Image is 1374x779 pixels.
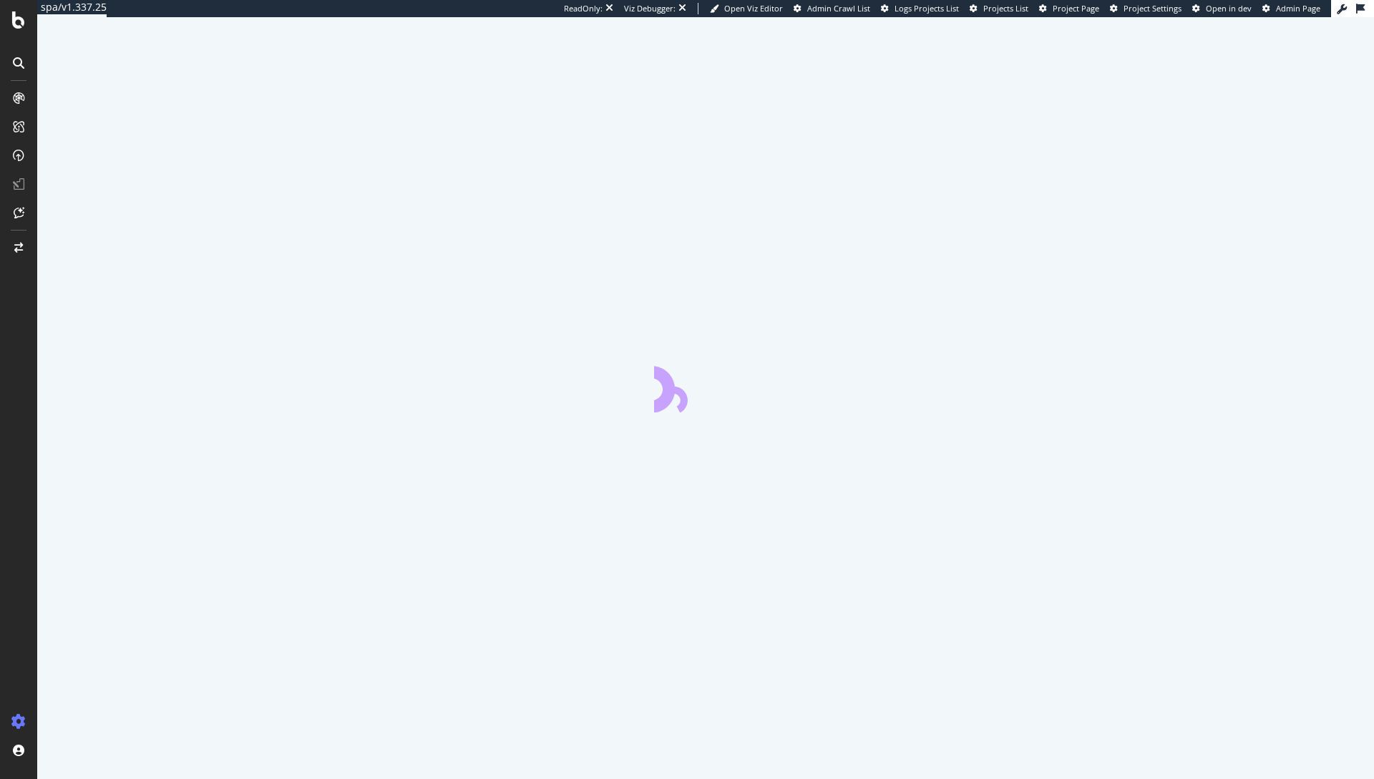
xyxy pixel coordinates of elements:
[1262,3,1320,14] a: Admin Page
[724,3,783,14] span: Open Viz Editor
[1110,3,1181,14] a: Project Settings
[1039,3,1099,14] a: Project Page
[654,361,757,412] div: animation
[1124,3,1181,14] span: Project Settings
[983,3,1028,14] span: Projects List
[1053,3,1099,14] span: Project Page
[1206,3,1252,14] span: Open in dev
[1276,3,1320,14] span: Admin Page
[794,3,870,14] a: Admin Crawl List
[710,3,783,14] a: Open Viz Editor
[881,3,959,14] a: Logs Projects List
[895,3,959,14] span: Logs Projects List
[970,3,1028,14] a: Projects List
[624,3,676,14] div: Viz Debugger:
[807,3,870,14] span: Admin Crawl List
[564,3,603,14] div: ReadOnly:
[1192,3,1252,14] a: Open in dev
